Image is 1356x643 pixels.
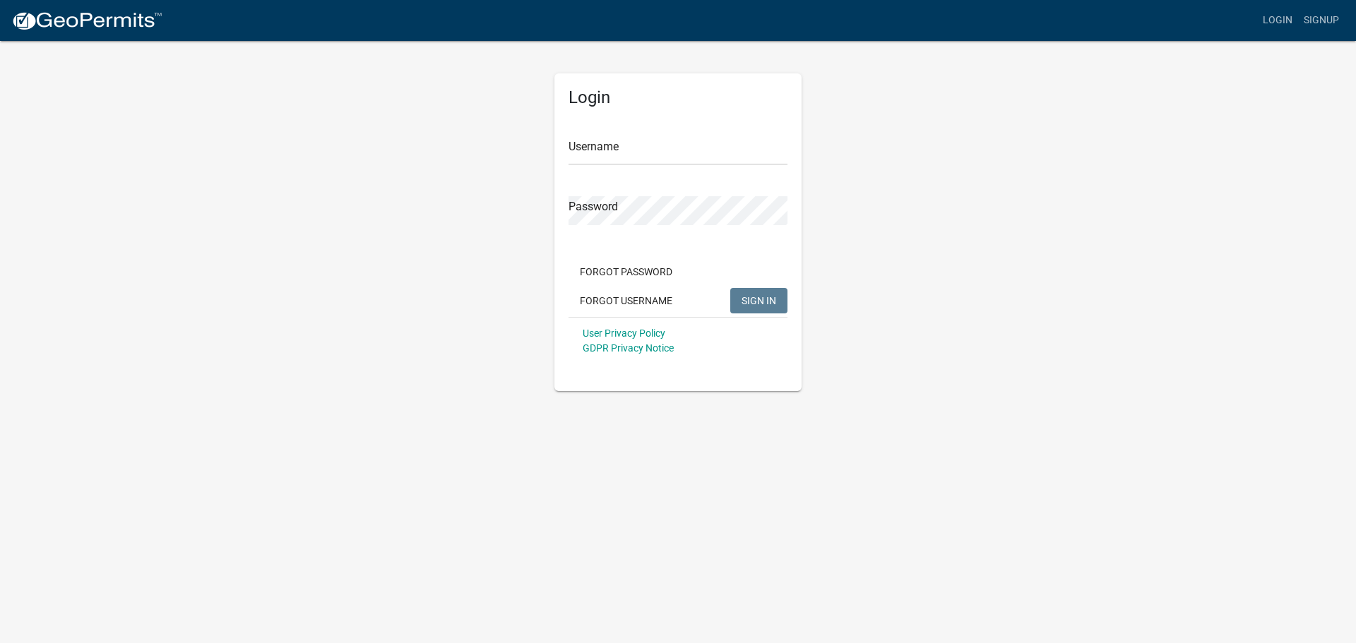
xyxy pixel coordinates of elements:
button: SIGN IN [730,288,787,313]
a: User Privacy Policy [583,327,665,339]
h5: Login [569,88,787,108]
a: Login [1257,7,1298,34]
span: SIGN IN [742,294,776,306]
button: Forgot Username [569,288,684,313]
button: Forgot Password [569,259,684,284]
a: GDPR Privacy Notice [583,342,674,354]
a: Signup [1298,7,1345,34]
